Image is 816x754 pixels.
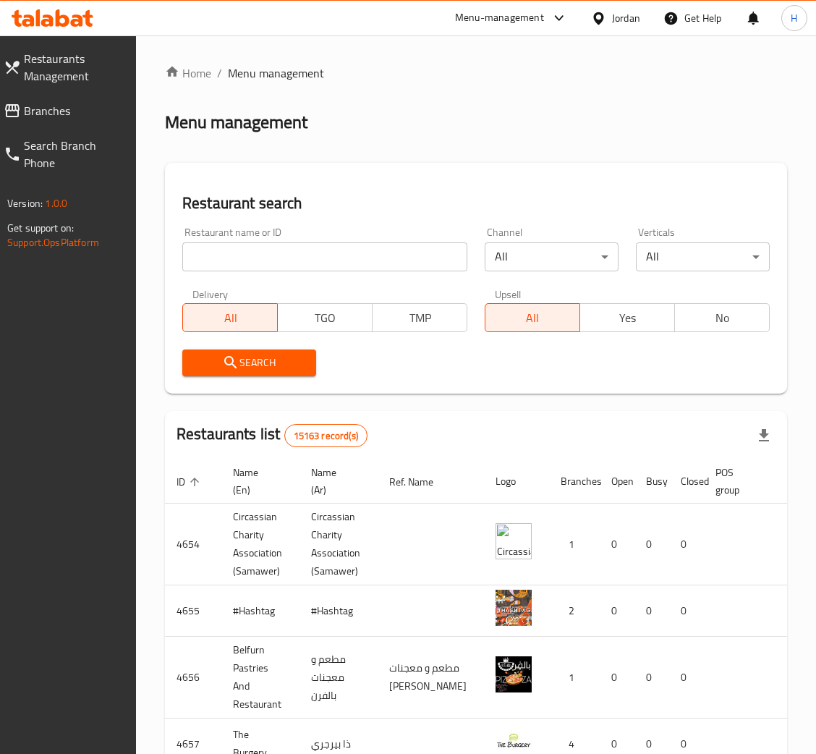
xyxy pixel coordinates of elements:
[600,504,634,585] td: 0
[455,9,544,27] div: Menu-management
[669,585,704,637] td: 0
[612,10,640,26] div: Jordan
[217,64,222,82] li: /
[7,233,99,252] a: Support.OpsPlatform
[549,637,600,719] td: 1
[165,64,211,82] a: Home
[791,10,797,26] span: H
[284,308,367,329] span: TGO
[485,303,580,332] button: All
[24,137,124,171] span: Search Branch Phone
[189,308,272,329] span: All
[586,308,669,329] span: Yes
[177,423,367,447] h2: Restaurants list
[634,585,669,637] td: 0
[634,637,669,719] td: 0
[600,585,634,637] td: 0
[549,459,600,504] th: Branches
[277,303,373,332] button: TGO
[299,585,378,637] td: #Hashtag
[378,637,484,719] td: مطعم و معجنات [PERSON_NAME]
[681,308,764,329] span: No
[221,637,299,719] td: Belfurn Pastries And Restaurant
[579,303,675,332] button: Yes
[233,464,282,499] span: Name (En)
[165,504,221,585] td: 4654
[636,242,770,271] div: All
[669,504,704,585] td: 0
[715,464,758,499] span: POS group
[7,219,74,237] span: Get support on:
[634,459,669,504] th: Busy
[24,50,124,85] span: Restaurants Management
[372,303,467,332] button: TMP
[495,289,522,299] label: Upsell
[600,637,634,719] td: 0
[45,194,67,213] span: 1.0.0
[285,429,367,443] span: 15163 record(s)
[549,585,600,637] td: 2
[182,350,316,376] button: Search
[7,194,43,213] span: Version:
[182,303,278,332] button: All
[669,637,704,719] td: 0
[194,354,305,372] span: Search
[484,459,549,504] th: Logo
[496,656,532,692] img: Belfurn Pastries And Restaurant
[674,303,770,332] button: No
[378,308,462,329] span: TMP
[221,585,299,637] td: #Hashtag
[165,637,221,719] td: 4656
[182,242,467,271] input: Search for restaurant name or ID..
[192,289,229,299] label: Delivery
[747,418,781,453] div: Export file
[165,111,307,134] h2: Menu management
[496,523,532,559] img: ​Circassian ​Charity ​Association​ (Samawer)
[228,64,324,82] span: Menu management
[24,102,124,119] span: Branches
[299,637,378,719] td: مطعم و معجنات بالفرن
[284,424,367,447] div: Total records count
[165,585,221,637] td: 4655
[496,590,532,626] img: #Hashtag
[485,242,619,271] div: All
[299,504,378,585] td: ​Circassian ​Charity ​Association​ (Samawer)
[634,504,669,585] td: 0
[177,473,204,491] span: ID
[389,473,452,491] span: Ref. Name
[182,192,770,214] h2: Restaurant search
[600,459,634,504] th: Open
[669,459,704,504] th: Closed
[549,504,600,585] td: 1
[221,504,299,585] td: ​Circassian ​Charity ​Association​ (Samawer)
[165,64,787,82] nav: breadcrumb
[491,308,574,329] span: All
[311,464,360,499] span: Name (Ar)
